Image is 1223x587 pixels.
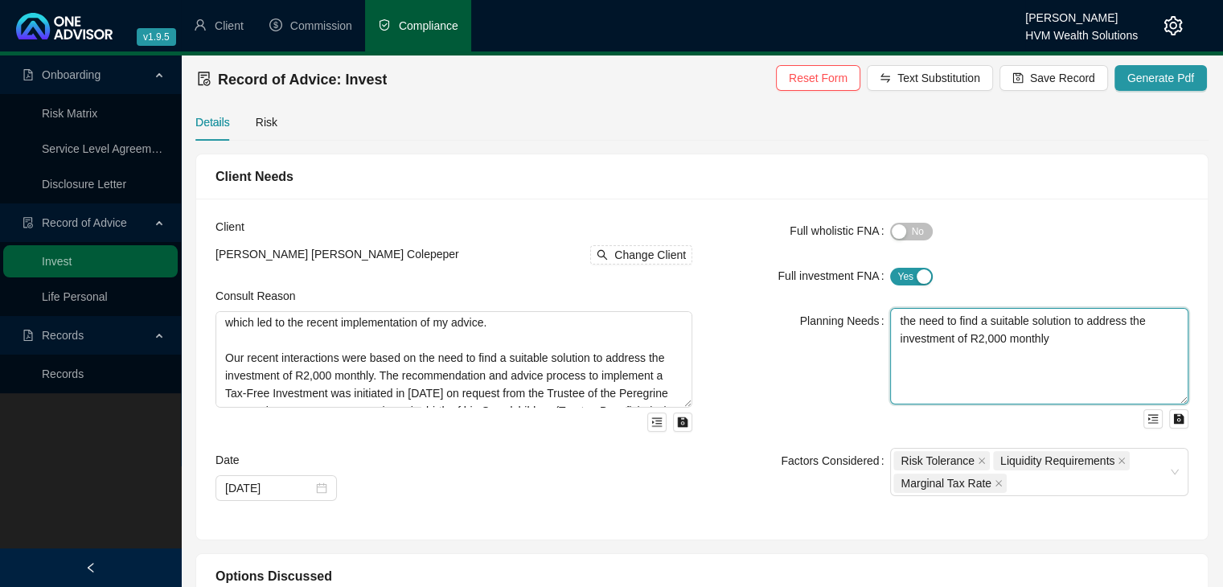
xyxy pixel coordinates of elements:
div: Client Needs [215,166,1188,187]
label: Factors Considered [781,448,890,474]
span: file-pdf [23,69,34,80]
span: safety [378,18,391,31]
button: Generate Pdf [1114,65,1207,91]
span: file-pdf [23,330,34,341]
span: Reset Form [789,69,847,87]
img: 2df55531c6924b55f21c4cf5d4484680-logo-light.svg [16,13,113,39]
span: dollar [269,18,282,31]
span: Marginal Tax Rate [901,474,991,492]
span: Client [215,19,244,32]
span: Change Client [614,246,686,264]
a: Records [42,367,84,380]
span: Risk Tolerance [901,452,975,470]
span: Commission [290,19,352,32]
button: Save Record [999,65,1108,91]
span: [PERSON_NAME] [PERSON_NAME] Colepeper [215,248,459,261]
input: Select date [225,479,313,497]
span: close [978,457,986,465]
div: HVM Wealth Solutions [1025,22,1138,39]
label: Client [215,218,256,236]
div: Details [195,113,230,131]
div: [PERSON_NAME] [1025,4,1138,22]
span: setting [1163,16,1183,35]
span: swap [880,72,891,84]
label: Date [215,451,250,469]
span: save [1012,72,1024,84]
textarea: the need to find a suitable solution to address the investment of R2,000 monthly [890,308,1188,404]
span: user [194,18,207,31]
span: search [597,249,608,261]
span: Marginal Tax Rate [893,474,1007,493]
button: Text Substitution [867,65,993,91]
span: Liquidity Requirements [993,451,1130,470]
textarea: This Record of Advice (ROA) serves to document the sequence of steps that were taken which led to... [215,311,692,408]
button: Change Client [590,245,692,265]
div: Risk [256,113,277,131]
span: Record of Advice [42,216,127,229]
span: v1.9.5 [137,28,176,46]
span: save [677,417,688,428]
a: Disclosure Letter [42,178,126,191]
span: Record of Advice: Invest [218,72,387,88]
span: Generate Pdf [1127,69,1194,87]
span: Liquidity Requirements [1000,452,1114,470]
span: file-done [197,72,211,86]
span: Risk Tolerance [893,451,990,470]
span: Compliance [399,19,458,32]
span: close [995,479,1003,487]
span: Save Record [1030,69,1095,87]
span: file-done [23,217,34,228]
div: Options Discussed [215,566,1188,586]
label: Planning Needs [800,308,891,334]
button: Reset Form [776,65,860,91]
label: Consult Reason [215,287,307,305]
span: save [1173,413,1184,425]
span: close [1118,457,1126,465]
span: menu-unfold [1147,413,1159,425]
label: Full wholistic FNA [790,218,890,244]
label: Full investment FNA [778,263,890,289]
a: Life Personal [42,290,108,303]
span: menu-unfold [651,417,663,428]
span: Text Substitution [897,69,980,87]
span: Records [42,329,84,342]
a: Invest [42,255,72,268]
a: Service Level Agreement [42,142,167,155]
span: Onboarding [42,68,101,81]
span: left [85,562,96,573]
a: Risk Matrix [42,107,97,120]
